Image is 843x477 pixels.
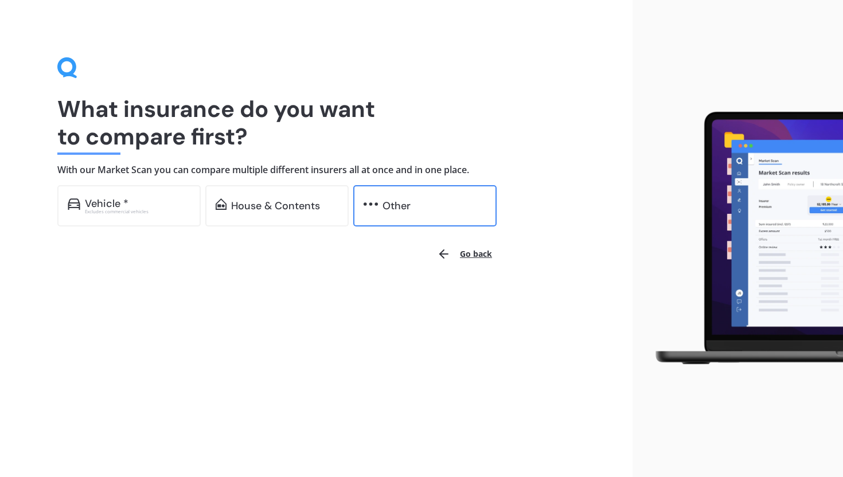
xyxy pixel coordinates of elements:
img: other.81dba5aafe580aa69f38.svg [364,198,378,210]
div: Vehicle * [85,198,128,209]
button: Go back [430,240,499,268]
h4: With our Market Scan you can compare multiple different insurers all at once and in one place. [57,164,575,176]
h1: What insurance do you want to compare first? [57,95,575,150]
img: home-and-contents.b802091223b8502ef2dd.svg [216,198,227,210]
div: Other [383,200,411,212]
div: House & Contents [231,200,320,212]
img: car.f15378c7a67c060ca3f3.svg [68,198,80,210]
div: Excludes commercial vehicles [85,209,190,214]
